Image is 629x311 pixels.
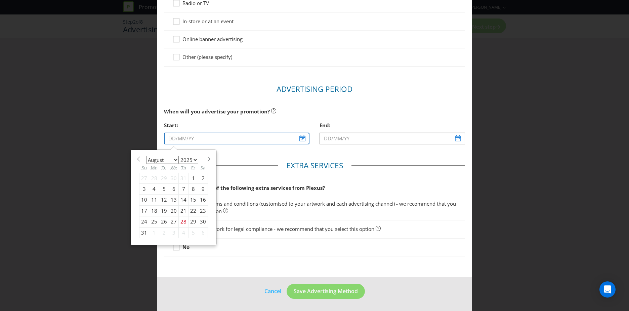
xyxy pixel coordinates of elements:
a: Cancel [264,287,282,296]
div: End: [320,118,465,132]
div: 18 [149,205,159,216]
div: 24 [139,216,149,227]
div: 15 [188,195,198,205]
span: When will you advertise your promotion? [164,108,270,115]
div: 10 [139,195,149,205]
div: 12 [159,195,169,205]
div: Open Intercom Messenger [599,281,616,298]
span: Would you like any of the following extra services from Plexus? [164,184,325,191]
div: 27 [139,173,149,183]
abbr: Monday [151,165,158,171]
div: 14 [179,195,188,205]
div: 20 [169,205,179,216]
div: 5 [159,183,169,194]
div: 2 [198,173,208,183]
div: 6 [169,183,179,194]
div: 28 [149,173,159,183]
div: 6 [198,227,208,238]
div: 8 [188,183,198,194]
span: Other (please specify) [182,54,232,60]
strong: No [182,244,190,250]
div: Start: [164,118,309,132]
abbr: Wednesday [171,165,177,171]
div: 31 [179,173,188,183]
div: 19 [159,205,169,216]
div: 29 [159,173,169,183]
input: DD/MM/YY [164,133,309,144]
div: 5 [188,227,198,238]
div: 17 [139,205,149,216]
abbr: Sunday [142,165,147,171]
legend: Advertising Period [268,84,361,95]
span: Save Advertising Method [294,287,358,295]
legend: Extra Services [278,160,351,171]
div: 7 [179,183,188,194]
abbr: Friday [191,165,195,171]
div: 23 [198,205,208,216]
div: 4 [149,183,159,194]
div: 30 [169,173,179,183]
div: 29 [188,216,198,227]
abbr: Saturday [201,165,205,171]
div: 1 [188,173,198,183]
div: 25 [149,216,159,227]
div: 3 [139,183,149,194]
span: In-store or at an event [182,18,234,25]
div: 1 [149,227,159,238]
span: Online banner advertising [182,36,243,42]
div: 30 [198,216,208,227]
div: 27 [169,216,179,227]
div: 21 [179,205,188,216]
div: 4 [179,227,188,238]
span: Short form terms and conditions (customised to your artwork and each advertising channel) - we re... [182,200,456,214]
span: Review of artwork for legal compliance - we recommend that you select this option [182,226,374,232]
abbr: Tuesday [162,165,167,171]
div: 2 [159,227,169,238]
div: 16 [198,195,208,205]
abbr: Thursday [181,165,186,171]
button: Save Advertising Method [287,284,365,299]
div: 31 [139,227,149,238]
div: 22 [188,205,198,216]
div: 3 [169,227,179,238]
div: 28 [179,216,188,227]
div: 13 [169,195,179,205]
div: 9 [198,183,208,194]
input: DD/MM/YY [320,133,465,144]
div: 26 [159,216,169,227]
div: 11 [149,195,159,205]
